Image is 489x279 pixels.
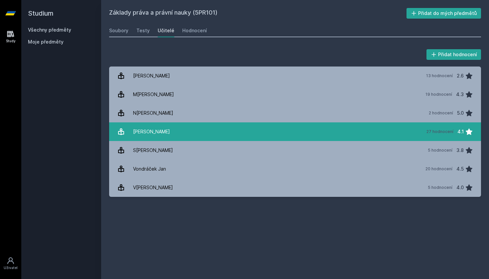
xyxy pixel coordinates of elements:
[426,49,481,60] button: Přidat hodnocení
[109,67,481,85] a: [PERSON_NAME] 13 hodnocení 2.6
[109,27,128,34] div: Soubory
[133,125,170,138] div: [PERSON_NAME]
[457,125,464,138] div: 4.1
[457,106,464,120] div: 5.0
[109,141,481,160] a: S[PERSON_NAME] 5 hodnocení 3.8
[182,24,207,37] a: Hodnocení
[456,181,464,194] div: 4.0
[28,27,71,33] a: Všechny předměty
[109,8,407,19] h2: Základy práva a právní nauky (5PR101)
[4,265,18,270] div: Uživatel
[109,178,481,197] a: V[PERSON_NAME] 5 hodnocení 4.0
[133,106,173,120] div: N[PERSON_NAME]
[456,162,464,176] div: 4.5
[182,27,207,34] div: Hodnocení
[457,69,464,82] div: 2.6
[425,166,452,172] div: 20 hodnocení
[429,110,453,116] div: 2 hodnocení
[109,24,128,37] a: Soubory
[407,8,481,19] button: Přidat do mých předmětů
[133,162,166,176] div: Vondráček Jan
[133,181,173,194] div: V[PERSON_NAME]
[428,185,452,190] div: 5 hodnocení
[456,88,464,101] div: 4.3
[158,24,174,37] a: Učitelé
[1,253,20,274] a: Uživatel
[426,129,453,134] div: 27 hodnocení
[136,27,150,34] div: Testy
[28,39,64,45] span: Moje předměty
[109,104,481,122] a: N[PERSON_NAME] 2 hodnocení 5.0
[428,148,452,153] div: 5 hodnocení
[425,92,452,97] div: 19 hodnocení
[109,85,481,104] a: M[PERSON_NAME] 19 hodnocení 4.3
[6,39,16,44] div: Study
[136,24,150,37] a: Testy
[109,122,481,141] a: [PERSON_NAME] 27 hodnocení 4.1
[158,27,174,34] div: Učitelé
[133,144,173,157] div: S[PERSON_NAME]
[1,27,20,47] a: Study
[133,88,174,101] div: M[PERSON_NAME]
[426,73,453,78] div: 13 hodnocení
[133,69,170,82] div: [PERSON_NAME]
[456,144,464,157] div: 3.8
[109,160,481,178] a: Vondráček Jan 20 hodnocení 4.5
